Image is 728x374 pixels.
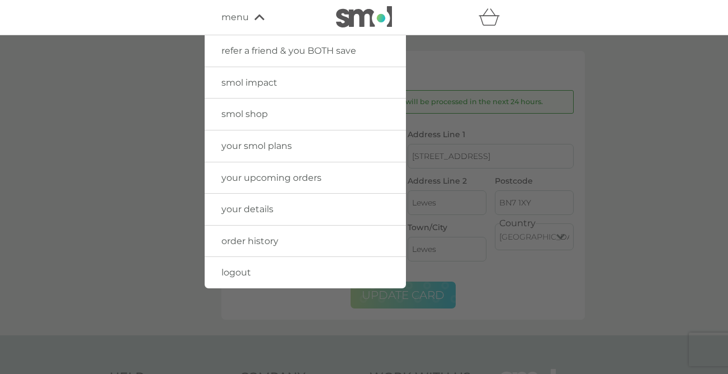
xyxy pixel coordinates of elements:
[205,130,406,162] a: your smol plans
[221,267,251,278] span: logout
[336,6,392,27] img: smol
[205,194,406,225] a: your details
[479,6,507,29] div: basket
[205,162,406,194] a: your upcoming orders
[221,141,292,151] span: your smol plans
[205,99,406,130] a: smol shop
[221,10,249,25] span: menu
[221,236,278,246] span: order history
[221,204,273,214] span: your details
[221,77,277,88] span: smol impact
[221,45,356,56] span: refer a friend & you BOTH save
[205,257,406,288] a: logout
[205,35,406,67] a: refer a friend & you BOTH save
[221,172,322,183] span: your upcoming orders
[205,226,406,257] a: order history
[205,67,406,99] a: smol impact
[221,109,268,119] span: smol shop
